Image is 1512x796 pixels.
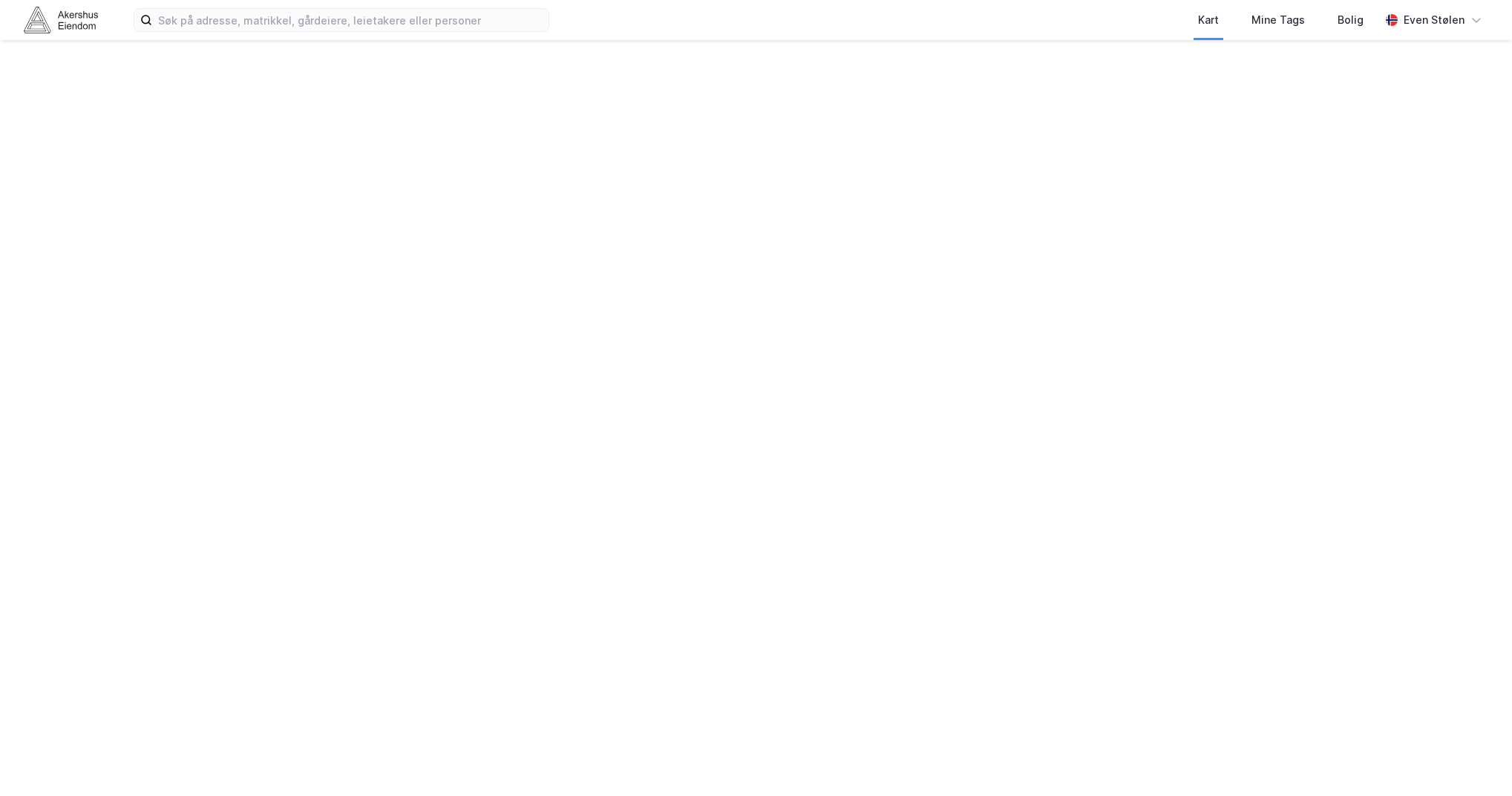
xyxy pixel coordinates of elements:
[152,9,549,31] input: Søk på adresse, matrikkel, gårdeiere, leietakere eller personer
[24,7,98,33] img: akershus-eiendom-logo.9091f326c980b4bce74ccdd9f866810c.svg
[1438,725,1512,796] iframe: Chat Widget
[1198,11,1219,29] div: Kart
[1251,11,1305,29] div: Mine Tags
[1404,11,1464,29] div: Even Stølen
[1338,11,1364,29] div: Bolig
